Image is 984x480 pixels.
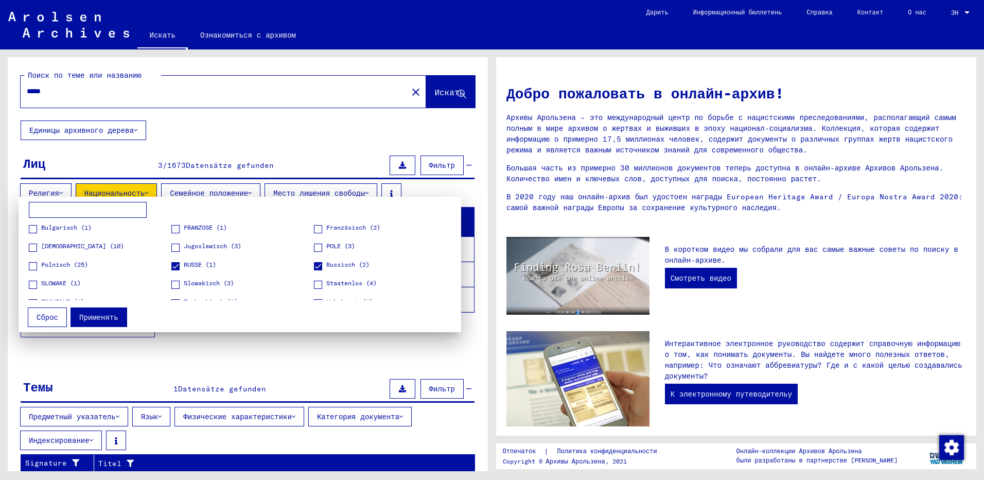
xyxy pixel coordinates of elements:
font: Tschechisch (1) [184,298,238,305]
font: [DEMOGRAPHIC_DATA] (10) [41,242,124,250]
span: Применять [79,313,118,322]
font: Bulgarisch (1) [41,224,92,231]
button: Сброс [28,307,67,327]
font: Slowakisch (3) [184,279,234,287]
font: SLOWAKE (1) [41,279,81,287]
font: Staatenlos (4) [326,279,377,287]
button: Применять [71,307,127,327]
font: Französisch (2) [326,224,380,231]
font: Jugoslawisch (3) [184,242,241,250]
span: Сброс [37,313,58,322]
font: FRANZOSE (1) [184,224,227,231]
font: Polnisch (25) [41,261,88,268]
font: Unbekannt (1) [326,298,373,305]
img: Изменение согласия [939,435,964,460]
font: RUSSE (1) [184,261,216,268]
font: TSCHECHE (1) [41,298,84,305]
div: Изменение согласия [939,435,963,459]
font: Russisch (2) [326,261,370,268]
font: POLE (3) [326,242,355,250]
